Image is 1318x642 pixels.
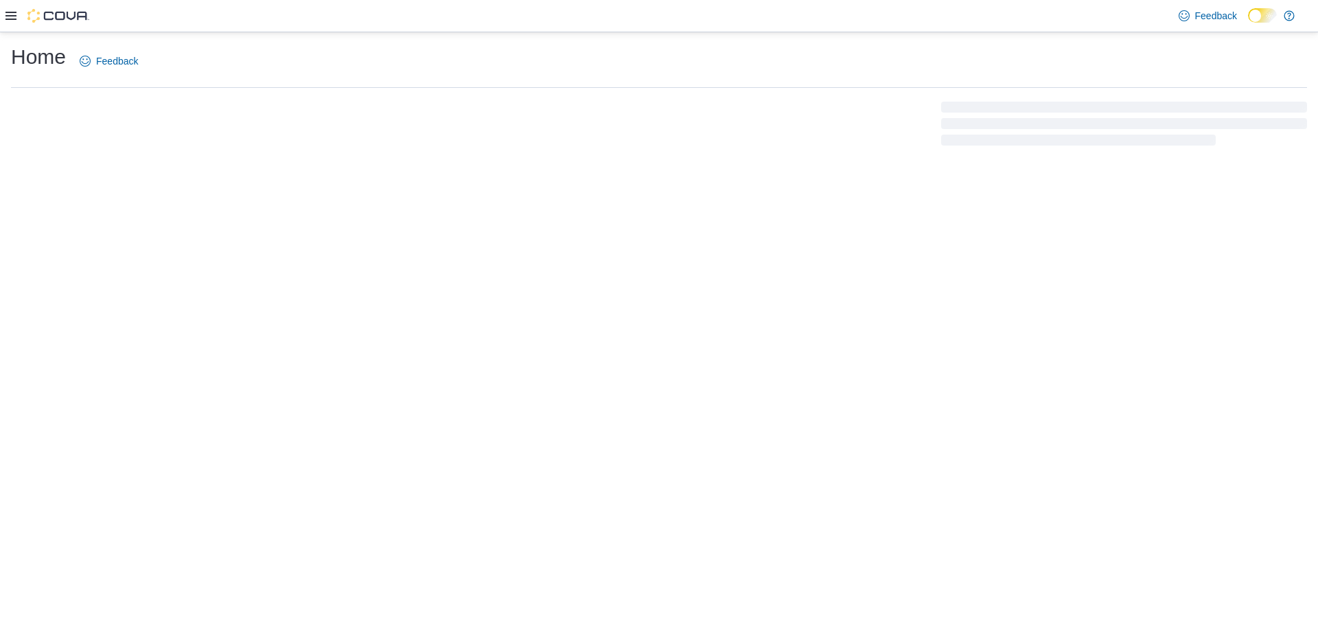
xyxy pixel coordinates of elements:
[74,47,143,75] a: Feedback
[1173,2,1242,30] a: Feedback
[1195,9,1237,23] span: Feedback
[941,104,1307,148] span: Loading
[27,9,89,23] img: Cova
[11,43,66,71] h1: Home
[96,54,138,68] span: Feedback
[1248,8,1277,23] input: Dark Mode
